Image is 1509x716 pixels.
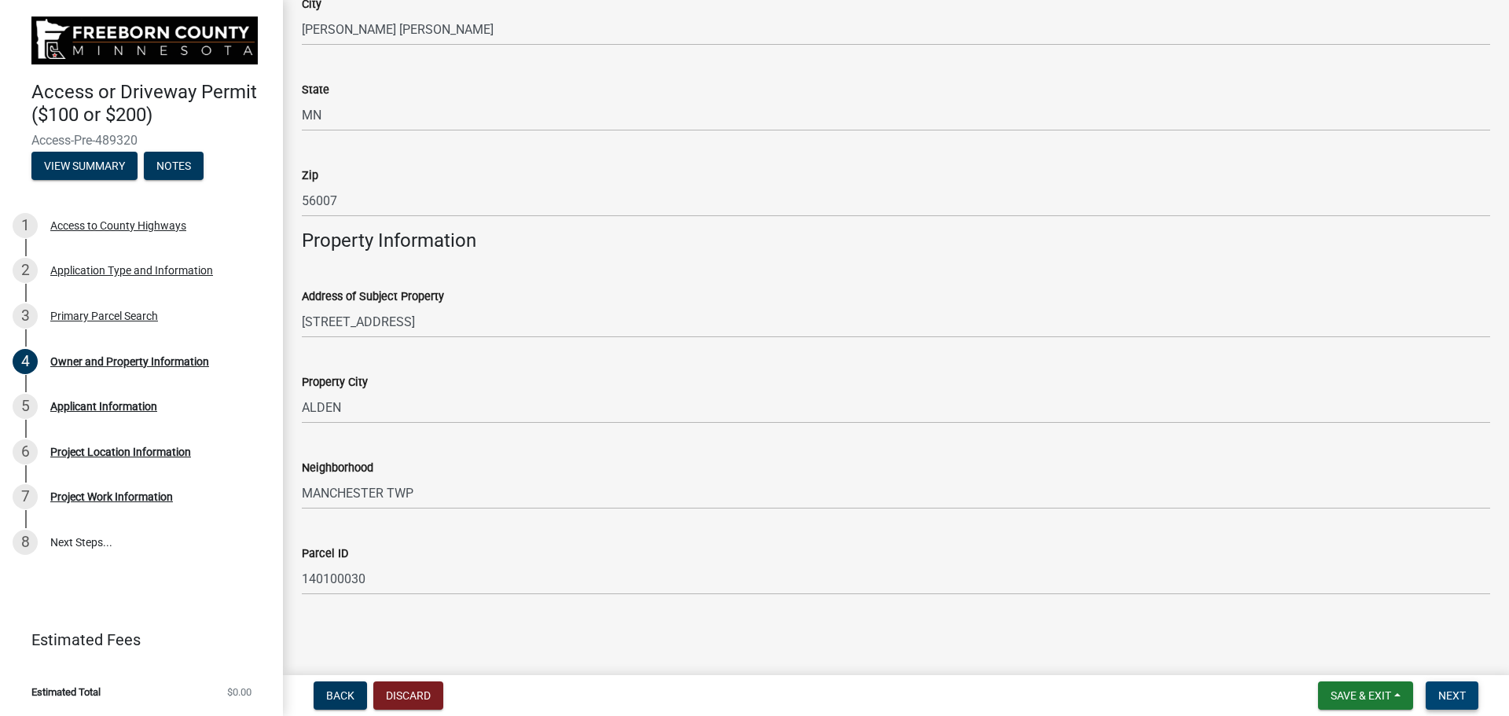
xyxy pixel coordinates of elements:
div: Owner and Property Information [50,356,209,367]
span: Save & Exit [1331,689,1391,702]
div: 6 [13,439,38,464]
span: $0.00 [227,687,251,697]
div: Primary Parcel Search [50,310,158,321]
div: 4 [13,349,38,374]
div: Application Type and Information [50,265,213,276]
div: Access to County Highways [50,220,186,231]
button: Back [314,681,367,710]
div: 7 [13,484,38,509]
label: Neighborhood [302,463,373,474]
span: Next [1438,689,1466,702]
button: Next [1426,681,1478,710]
span: Access-Pre-489320 [31,133,251,148]
span: Back [326,689,354,702]
div: 3 [13,303,38,329]
div: 1 [13,213,38,238]
h4: Property Information [302,229,1490,252]
label: Address of Subject Property [302,292,444,303]
div: 8 [13,530,38,555]
span: Estimated Total [31,687,101,697]
div: 5 [13,394,38,419]
div: Applicant Information [50,401,157,412]
a: Estimated Fees [13,624,258,655]
label: State [302,85,329,96]
button: Save & Exit [1318,681,1413,710]
button: View Summary [31,152,138,180]
wm-modal-confirm: Summary [31,160,138,173]
button: Discard [373,681,443,710]
wm-modal-confirm: Notes [144,160,204,173]
div: 2 [13,258,38,283]
label: Zip [302,171,318,182]
div: Project Work Information [50,491,173,502]
img: Freeborn County, Minnesota [31,17,258,64]
label: Parcel ID [302,549,348,560]
label: Property City [302,377,368,388]
button: Notes [144,152,204,180]
h4: Access or Driveway Permit ($100 or $200) [31,81,270,127]
div: Project Location Information [50,446,191,457]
